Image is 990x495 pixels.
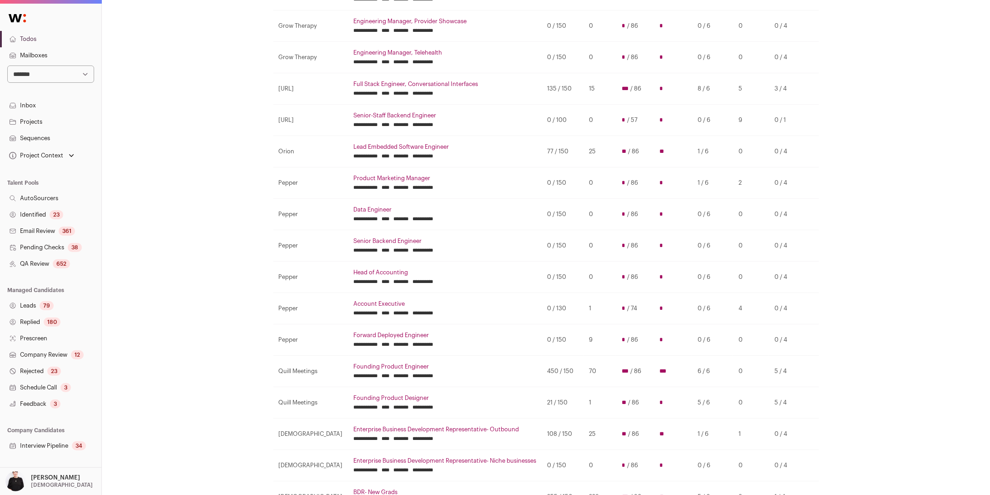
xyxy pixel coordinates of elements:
[354,426,537,433] a: Enterprise Business Development Representative- Outbound
[273,324,348,356] td: Pepper
[273,356,348,387] td: Quill Meetings
[627,54,638,61] span: / 86
[7,152,63,159] div: Project Context
[627,273,638,281] span: / 86
[628,399,639,406] span: / 86
[542,10,584,42] td: 0 / 150
[627,179,638,187] span: / 86
[769,262,808,293] td: 0 / 4
[273,262,348,293] td: Pepper
[354,81,537,88] a: Full Stack Engineer, Conversational Interfaces
[354,49,537,56] a: Engineering Manager, Telehealth
[583,356,616,387] td: 70
[273,199,348,230] td: Pepper
[354,206,537,213] a: Data Engineer
[542,262,584,293] td: 0 / 150
[542,167,584,199] td: 0 / 150
[273,450,348,481] td: [DEMOGRAPHIC_DATA]
[692,324,733,356] td: 0 / 6
[31,481,93,489] p: [DEMOGRAPHIC_DATA]
[627,462,638,469] span: / 86
[354,269,537,276] a: Head of Accounting
[542,419,584,450] td: 108 / 150
[769,167,808,199] td: 0 / 4
[72,441,86,450] div: 34
[47,367,61,376] div: 23
[692,419,733,450] td: 1 / 6
[354,175,537,182] a: Product Marketing Manager
[692,42,733,73] td: 0 / 6
[542,293,584,324] td: 0 / 130
[769,230,808,262] td: 0 / 4
[273,293,348,324] td: Pepper
[769,42,808,73] td: 0 / 4
[583,167,616,199] td: 0
[542,73,584,105] td: 135 / 150
[542,356,584,387] td: 450 / 150
[692,73,733,105] td: 8 / 6
[273,42,348,73] td: Grow Therapy
[273,105,348,136] td: [URL]
[733,324,769,356] td: 0
[583,73,616,105] td: 15
[583,262,616,293] td: 0
[733,419,769,450] td: 1
[542,324,584,356] td: 0 / 150
[769,105,808,136] td: 0 / 1
[583,136,616,167] td: 25
[630,368,641,375] span: / 86
[583,419,616,450] td: 25
[692,387,733,419] td: 5 / 6
[354,300,537,308] a: Account Executive
[583,105,616,136] td: 0
[733,42,769,73] td: 0
[542,42,584,73] td: 0 / 150
[583,387,616,419] td: 1
[628,148,639,155] span: / 86
[733,356,769,387] td: 0
[769,324,808,356] td: 0 / 4
[354,237,537,245] a: Senior Backend Engineer
[769,293,808,324] td: 0 / 4
[273,167,348,199] td: Pepper
[273,73,348,105] td: [URL]
[583,10,616,42] td: 0
[733,73,769,105] td: 5
[733,230,769,262] td: 0
[692,136,733,167] td: 1 / 6
[769,387,808,419] td: 5 / 4
[627,211,638,218] span: / 86
[7,149,76,162] button: Open dropdown
[733,387,769,419] td: 0
[769,419,808,450] td: 0 / 4
[583,230,616,262] td: 0
[59,227,75,236] div: 361
[583,42,616,73] td: 0
[273,387,348,419] td: Quill Meetings
[692,10,733,42] td: 0 / 6
[542,199,584,230] td: 0 / 150
[40,301,54,310] div: 79
[354,394,537,402] a: Founding Product Designer
[273,10,348,42] td: Grow Therapy
[627,116,638,124] span: / 57
[627,305,637,312] span: / 74
[627,242,638,249] span: / 86
[769,136,808,167] td: 0 / 4
[542,230,584,262] td: 0 / 150
[354,143,537,151] a: Lead Embedded Software Engineer
[60,383,71,392] div: 3
[692,356,733,387] td: 6 / 6
[4,9,31,27] img: Wellfound
[273,230,348,262] td: Pepper
[692,262,733,293] td: 0 / 6
[354,18,537,25] a: Engineering Manager, Provider Showcase
[583,324,616,356] td: 9
[692,199,733,230] td: 0 / 6
[769,356,808,387] td: 5 / 4
[542,136,584,167] td: 77 / 150
[542,450,584,481] td: 0 / 150
[630,85,641,92] span: / 86
[583,293,616,324] td: 1
[733,450,769,481] td: 0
